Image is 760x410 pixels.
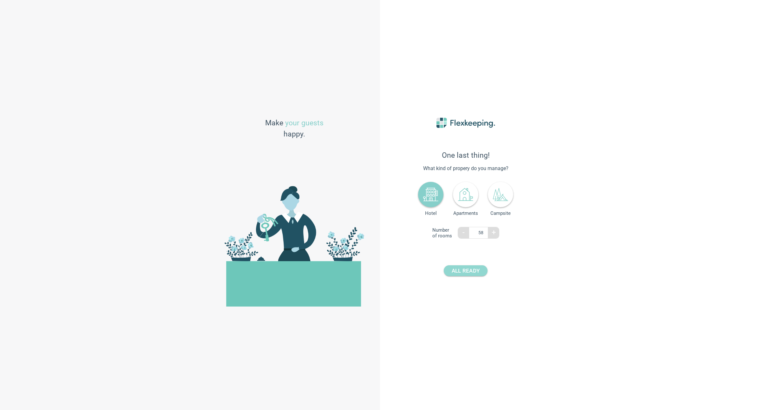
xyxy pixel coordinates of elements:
[458,227,469,238] button: -
[492,228,496,237] span: +
[444,265,488,276] button: ALL READY
[396,165,535,172] span: What kind of propery do you manage?
[418,210,443,216] span: Hotel
[396,151,535,160] span: One last thing!
[285,119,324,127] span: your guests
[265,118,324,140] span: Make happy.
[453,210,478,216] span: Apartments
[452,265,480,276] span: ALL READY
[432,227,455,239] span: Number of rooms
[462,228,465,237] span: -
[488,227,499,238] button: +
[488,210,513,216] span: Campsite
